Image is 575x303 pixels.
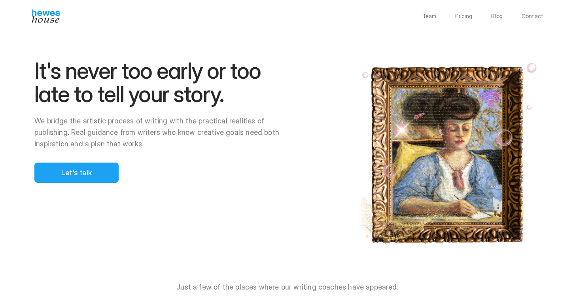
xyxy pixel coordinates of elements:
img: Hewes House’s book coach services offer creative writing courses, writing class to learn differen... [32,9,60,23]
a: Contact [522,13,543,19]
a: Pricing [455,13,472,19]
a: Blog [491,13,503,19]
a: Team [422,13,437,19]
